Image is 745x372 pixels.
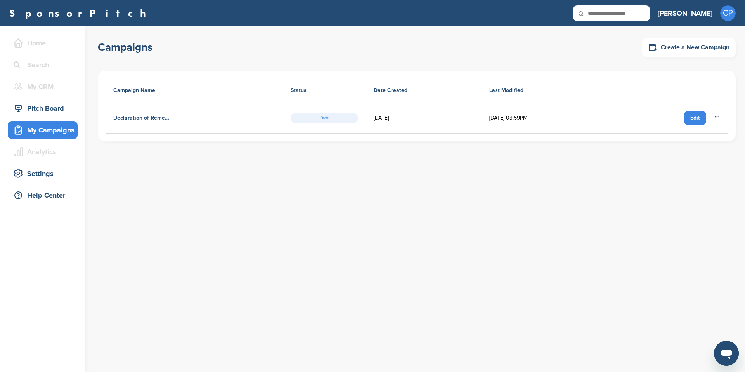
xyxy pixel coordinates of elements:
div: Search [12,58,78,72]
div: Settings [12,167,78,181]
a: Settings [8,165,78,183]
div: My Campaigns [12,123,78,137]
a: Search [8,56,78,74]
h3: [PERSON_NAME] [658,8,712,19]
th: Last Modified [482,78,607,103]
a: Home [8,34,78,52]
div: Analytics [12,145,78,159]
div: Pitch Board [12,101,78,115]
a: My CRM [8,78,78,96]
th: Status [283,78,366,103]
a: Pitch Board [8,99,78,117]
iframe: Button to launch messaging window [714,341,739,366]
h4: Declaration of Remembrance [113,114,173,122]
div: Help Center [12,188,78,202]
div: My CRM [12,80,78,94]
a: Create a New Campaign [642,38,736,57]
a: Edit [684,111,706,125]
a: Analytics [8,143,78,161]
td: [DATE] 03:59PM [482,103,607,134]
span: CP [720,5,736,21]
a: [PERSON_NAME] [658,5,712,22]
a: SponsorPitch [9,8,151,18]
h1: Campaigns [98,40,152,54]
td: [DATE] [366,103,482,134]
span: Draft [291,113,358,123]
th: Date Created [366,78,482,103]
a: My Campaigns [8,121,78,139]
th: Campaign Name [106,78,283,103]
a: Help Center [8,186,78,204]
div: Home [12,36,78,50]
